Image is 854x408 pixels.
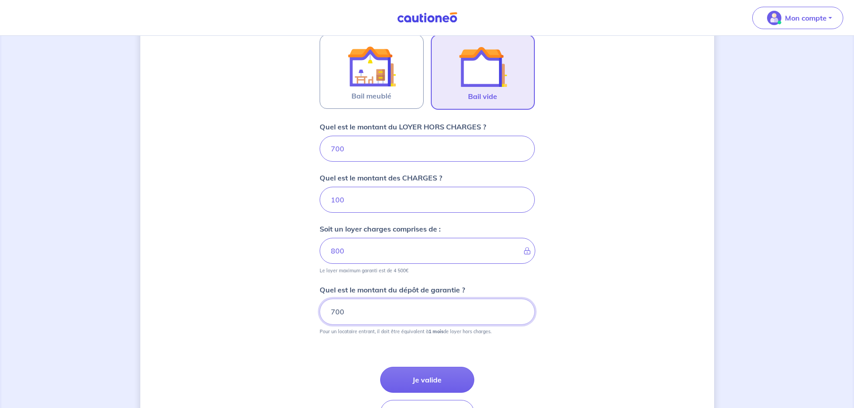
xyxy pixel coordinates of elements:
[320,187,535,213] input: 80 €
[752,7,843,29] button: illu_account_valid_menu.svgMon compte
[785,13,827,23] p: Mon compte
[320,223,441,234] p: Soit un loyer charges comprises de :
[320,328,491,335] p: Pour un locataire entrant, il doit être équivalent à de loyer hors charges.
[320,299,535,325] input: 750€
[429,328,443,335] strong: 1 mois
[394,12,461,23] img: Cautioneo
[468,91,497,102] span: Bail vide
[459,43,507,91] img: illu_empty_lease.svg
[320,172,442,183] p: Quel est le montant des CHARGES ?
[767,11,781,25] img: illu_account_valid_menu.svg
[351,90,391,101] span: Bail meublé
[320,238,535,264] input: - €
[320,136,535,162] input: 750€
[320,284,465,295] p: Quel est le montant du dépôt de garantie ?
[320,121,486,132] p: Quel est le montant du LOYER HORS CHARGES ?
[347,42,396,90] img: illu_furnished_lease.svg
[320,267,408,274] p: Le loyer maximum garanti est de 4 500€
[380,367,474,393] button: Je valide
